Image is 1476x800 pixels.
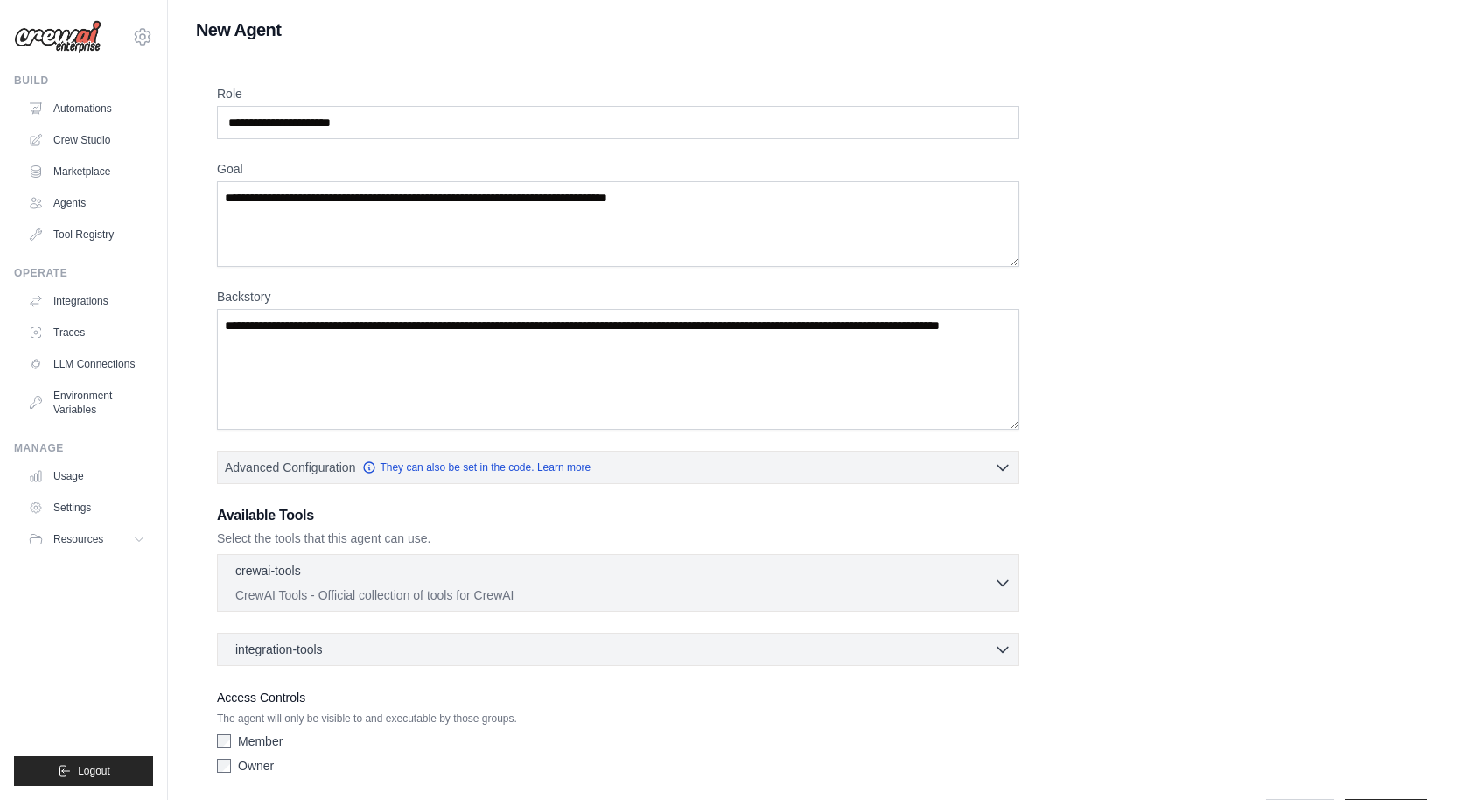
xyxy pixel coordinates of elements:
[21,158,153,186] a: Marketplace
[217,288,1019,305] label: Backstory
[196,18,1448,42] h1: New Agent
[21,221,153,249] a: Tool Registry
[225,562,1011,604] button: crewai-tools CrewAI Tools - Official collection of tools for CrewAI
[53,532,103,546] span: Resources
[238,757,274,775] label: Owner
[14,74,153,88] div: Build
[21,189,153,217] a: Agents
[78,764,110,778] span: Logout
[218,452,1018,483] button: Advanced Configuration They can also be set in the code. Learn more
[217,712,1019,726] p: The agent will only be visible to and executable by those groups.
[21,382,153,424] a: Environment Variables
[235,586,994,604] p: CrewAI Tools - Official collection of tools for CrewAI
[362,460,591,474] a: They can also be set in the code. Learn more
[217,505,1019,526] h3: Available Tools
[14,20,101,53] img: Logo
[217,85,1019,102] label: Role
[235,562,301,579] p: crewai-tools
[21,525,153,553] button: Resources
[235,641,323,658] span: integration-tools
[21,95,153,123] a: Automations
[21,494,153,522] a: Settings
[217,160,1019,178] label: Goal
[225,459,355,476] span: Advanced Configuration
[21,350,153,378] a: LLM Connections
[21,126,153,154] a: Crew Studio
[225,641,1011,658] button: integration-tools
[14,266,153,280] div: Operate
[21,462,153,490] a: Usage
[21,287,153,315] a: Integrations
[14,441,153,455] div: Manage
[14,756,153,786] button: Logout
[21,319,153,347] a: Traces
[238,733,283,750] label: Member
[217,687,1019,708] label: Access Controls
[217,530,1019,547] p: Select the tools that this agent can use.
